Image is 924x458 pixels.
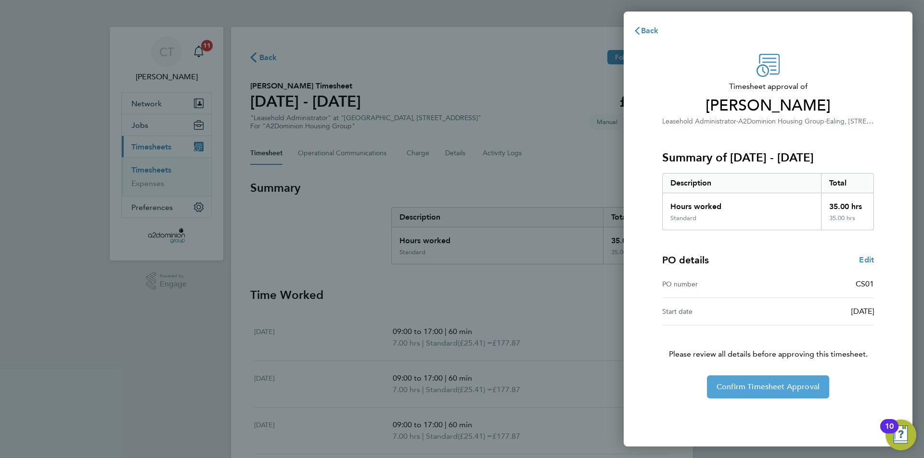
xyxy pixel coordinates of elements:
[662,150,874,165] h3: Summary of [DATE] - [DATE]
[859,255,874,264] span: Edit
[768,306,874,317] div: [DATE]
[717,382,820,392] span: Confirm Timesheet Approval
[885,420,916,450] button: Open Resource Center, 10 new notifications
[670,214,696,222] div: Standard
[885,426,894,439] div: 10
[662,278,768,290] div: PO number
[821,193,874,214] div: 35.00 hrs
[662,96,874,115] span: [PERSON_NAME]
[662,117,736,125] span: Leasehold Administrator
[826,116,910,125] span: Ealing, [STREET_ADDRESS]
[821,173,874,193] div: Total
[738,117,824,125] span: A2Dominion Housing Group
[663,173,821,193] div: Description
[707,375,829,398] button: Confirm Timesheet Approval
[856,279,874,288] span: CS01
[663,193,821,214] div: Hours worked
[662,253,709,267] h4: PO details
[662,81,874,92] span: Timesheet approval of
[662,173,874,230] div: Summary of 25 - 31 Aug 2025
[736,117,738,125] span: ·
[824,117,826,125] span: ·
[641,26,659,35] span: Back
[662,306,768,317] div: Start date
[821,214,874,230] div: 35.00 hrs
[651,325,885,360] p: Please review all details before approving this timesheet.
[859,254,874,266] a: Edit
[624,21,668,40] button: Back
